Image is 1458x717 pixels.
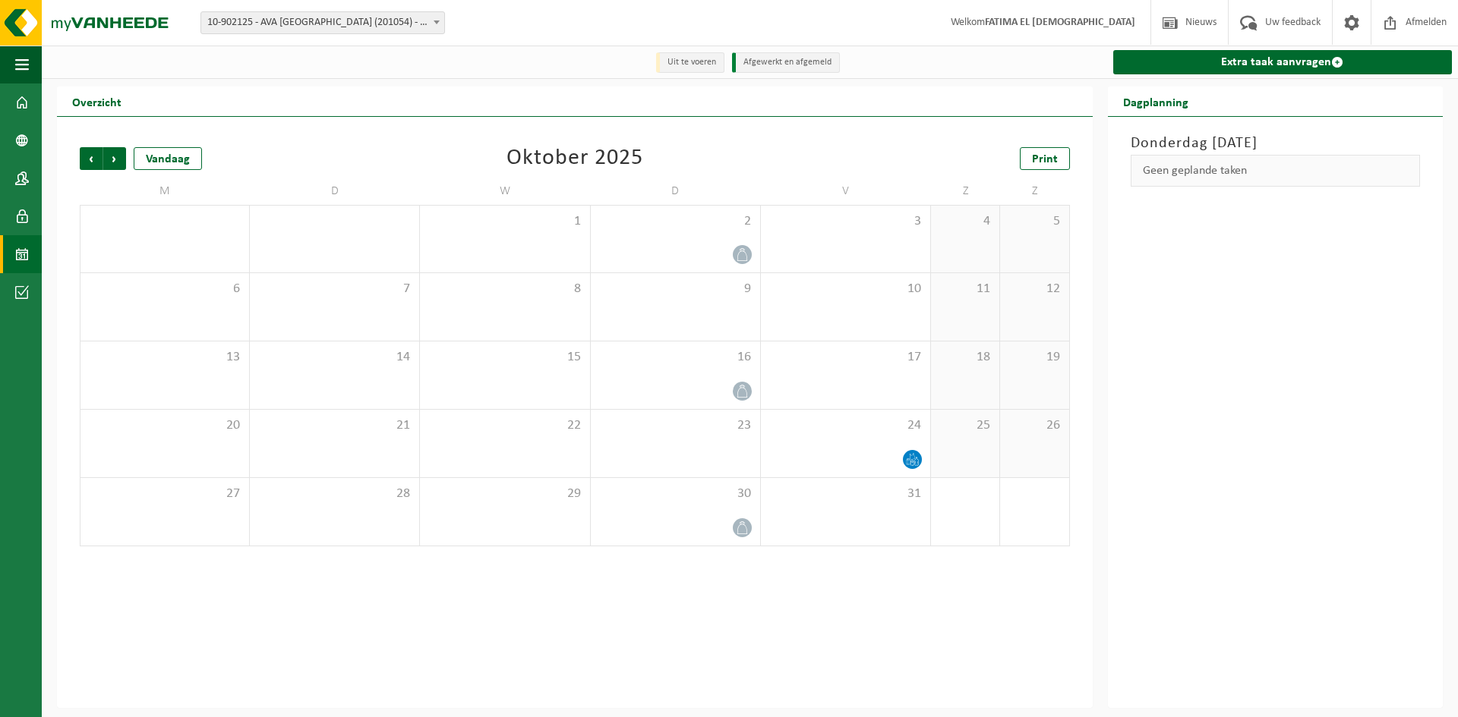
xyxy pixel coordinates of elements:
span: 21 [257,417,412,434]
div: Oktober 2025 [507,147,643,170]
span: 22 [428,417,582,434]
td: D [250,178,420,205]
span: 2 [598,213,753,230]
h3: Donderdag [DATE] [1131,132,1420,155]
span: 9 [598,281,753,297]
span: 13 [88,349,241,366]
span: 15 [428,349,582,366]
td: M [80,178,250,205]
span: 19 [1008,349,1061,366]
a: Print [1020,147,1070,170]
span: Vorige [80,147,103,170]
span: 10-902125 - AVA MECHELEN (201054) - MECHELEN [201,12,444,33]
span: 20 [88,417,241,434]
td: W [420,178,590,205]
a: Extra taak aanvragen [1113,50,1452,74]
span: 8 [428,281,582,297]
span: 17 [768,349,923,366]
span: 30 [598,486,753,502]
span: 4 [939,213,992,230]
td: Z [1000,178,1069,205]
h2: Overzicht [57,86,137,116]
span: Print [1032,153,1058,165]
div: Vandaag [134,147,202,170]
span: 3 [768,213,923,230]
span: 23 [598,417,753,434]
span: 10 [768,281,923,297]
span: 11 [939,281,992,297]
span: 25 [939,417,992,434]
span: 28 [257,486,412,502]
h2: Dagplanning [1108,86,1204,116]
span: 5 [1008,213,1061,230]
span: 12 [1008,281,1061,297]
span: 7 [257,281,412,297]
td: V [761,178,931,205]
span: 29 [428,486,582,502]
span: Volgende [103,147,126,170]
span: 31 [768,486,923,502]
span: 1 [428,213,582,230]
li: Afgewerkt en afgemeld [732,52,840,73]
td: Z [931,178,1000,205]
div: Geen geplande taken [1131,155,1420,187]
span: 27 [88,486,241,502]
span: 24 [768,417,923,434]
span: 10-902125 - AVA MECHELEN (201054) - MECHELEN [200,11,445,34]
strong: FATIMA EL [DEMOGRAPHIC_DATA] [985,17,1135,28]
span: 18 [939,349,992,366]
span: 16 [598,349,753,366]
span: 6 [88,281,241,297]
li: Uit te voeren [656,52,724,73]
span: 26 [1008,417,1061,434]
td: D [591,178,761,205]
span: 14 [257,349,412,366]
